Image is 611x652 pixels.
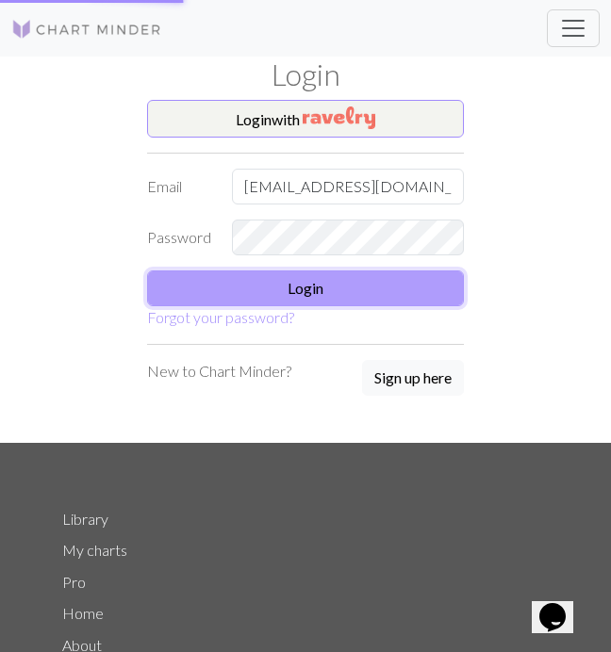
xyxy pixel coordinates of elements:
a: Forgot your password? [147,308,294,326]
button: Loginwith [147,100,464,138]
button: Login [147,270,464,306]
h1: Login [51,57,560,92]
img: Logo [11,18,162,41]
a: Pro [62,573,86,591]
button: Toggle navigation [547,9,600,47]
a: Sign up here [362,360,464,398]
a: My charts [62,541,127,559]
label: Email [136,169,221,204]
button: Sign up here [362,360,464,396]
a: Library [62,510,108,528]
a: Home [62,604,104,622]
label: Password [136,220,221,255]
p: New to Chart Minder? [147,360,291,383]
iframe: chat widget [532,577,592,633]
img: Ravelry [303,106,375,129]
